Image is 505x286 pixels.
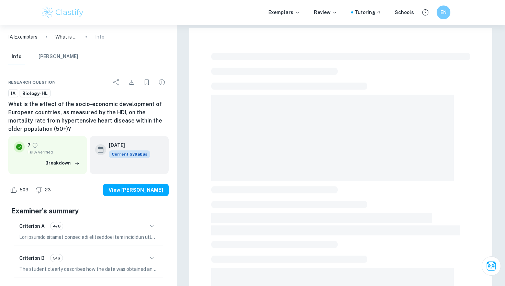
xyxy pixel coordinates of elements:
h6: Criterion B [19,254,45,262]
p: Exemplars [268,9,300,16]
p: What is the effect of the socio-economic development of European countries, as measured by the HD... [55,33,77,41]
span: 4/6 [50,223,63,229]
div: Dislike [34,184,55,195]
p: Info [95,33,104,41]
h6: EN [440,9,448,16]
a: Tutoring [355,9,381,16]
div: This exemplar is based on the current syllabus. Feel free to refer to it for inspiration/ideas wh... [109,150,150,158]
a: IA Exemplars [8,33,37,41]
span: Fully verified [27,149,81,155]
img: Clastify logo [41,6,85,19]
h6: [DATE] [109,141,145,149]
a: Schools [395,9,414,16]
div: Like [8,184,32,195]
p: The student clearly describes how the data was obtained and processed, facilitating an easy under... [19,265,158,273]
button: [PERSON_NAME] [38,49,78,64]
h5: Examiner's summary [11,206,166,216]
button: EN [437,6,450,19]
h6: Criterion A [19,222,45,230]
div: Report issue [155,75,169,89]
div: Bookmark [140,75,154,89]
span: IA [9,90,18,97]
div: Download [125,75,138,89]
button: Breakdown [44,158,81,168]
button: Ask Clai [482,256,501,276]
div: Share [110,75,123,89]
p: 7 [27,141,31,149]
span: Biology-HL [20,90,50,97]
span: 509 [16,187,32,193]
h6: What is the effect of the socio-economic development of European countries, as measured by the HD... [8,100,169,133]
p: Review [314,9,337,16]
span: Research question [8,79,56,85]
p: Lor ipsumdo sitamet consec adi elitseddoei tem incididun utlaboree do mag aliquaen adminimv, quis... [19,233,158,241]
span: 5/6 [50,255,63,261]
a: IA [8,89,18,98]
button: Info [8,49,25,64]
a: Grade fully verified [32,142,38,148]
span: Current Syllabus [109,150,150,158]
span: 23 [41,187,55,193]
button: Help and Feedback [419,7,431,18]
a: Biology-HL [20,89,50,98]
button: View [PERSON_NAME] [103,184,169,196]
